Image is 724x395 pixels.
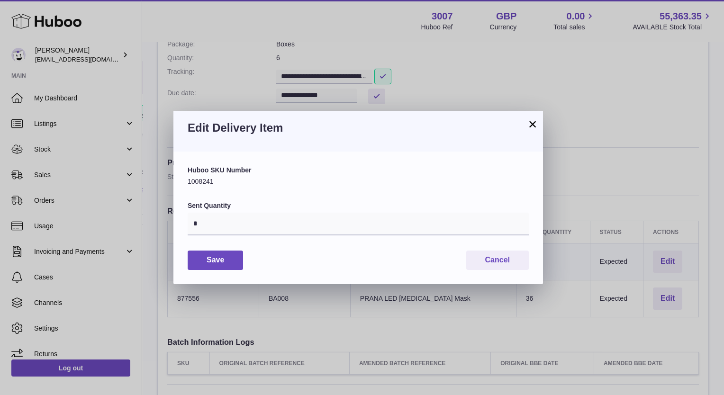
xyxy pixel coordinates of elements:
h3: Edit Delivery Item [188,120,529,135]
button: × [527,118,538,130]
label: Huboo SKU Number [188,166,529,175]
button: Cancel [466,251,529,270]
label: Sent Quantity [188,201,529,210]
button: Save [188,251,243,270]
div: 1008241 [188,166,529,186]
